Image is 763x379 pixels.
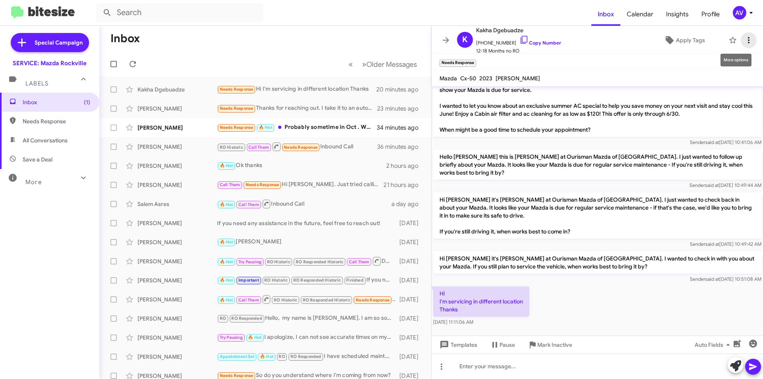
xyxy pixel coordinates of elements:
button: Templates [432,338,484,352]
p: Hi [PERSON_NAME] it's [PERSON_NAME] at Ourisman Mazda of [GEOGRAPHIC_DATA]. I just wanted to chec... [433,192,761,239]
a: Profile [695,3,726,26]
span: Kakha Dgebuadze [476,25,561,35]
div: Hi I'm servicing in different location Thanks [217,85,377,94]
div: Ok thanks [217,161,386,170]
span: 🔥 Hot [259,125,272,130]
span: 🔥 Hot [220,259,233,264]
a: Copy Number [519,40,561,46]
span: Needs Response [220,373,254,378]
small: Needs Response [440,60,476,67]
span: 12-18 Months no RO [476,47,561,55]
span: 🔥 Hot [220,297,233,303]
span: 2023 [479,75,492,82]
div: Thanks for reaching out. I take it to an auto repair shop in [GEOGRAPHIC_DATA]. [217,104,377,113]
button: Auto Fields [688,338,739,352]
div: SERVICE: Mazda Rockville [13,59,87,67]
span: RO Historic [220,145,243,150]
div: 20 minutes ago [377,86,425,93]
div: [PERSON_NAME] [137,181,217,189]
span: [DATE] 11:11:06 AM [433,319,473,325]
span: Call Them [349,259,370,264]
div: Kakha Dgebuadze [137,86,217,93]
span: Call Them [238,297,259,303]
span: Needs Response [246,182,279,187]
div: [PERSON_NAME] [137,353,217,361]
div: [PERSON_NAME] [217,237,395,247]
span: Inbox [23,98,90,106]
span: [PHONE_NUMBER] [476,35,561,47]
div: I apologize, I can not see accurate times on my end. I would recommend calling the store at [PHON... [217,333,395,342]
span: 🔥 Hot [220,202,233,207]
span: RO [220,316,226,321]
span: RO Responded [290,354,321,359]
span: said at [705,139,719,145]
div: More options [720,54,751,66]
div: [PERSON_NAME] [137,105,217,113]
div: [DATE] [395,257,425,265]
span: Finished [346,278,364,283]
div: 36 minutes ago [377,143,425,151]
span: Appointment Set [220,354,255,359]
div: And they were over $100 [217,294,395,304]
a: Special Campaign [11,33,89,52]
div: [DATE] [395,295,425,303]
div: [PERSON_NAME] [137,315,217,323]
span: Needs Response [284,145,318,150]
span: » [362,59,366,69]
div: [DATE] [395,276,425,284]
div: 34 minutes ago [377,124,425,132]
span: Older Messages [366,60,417,69]
div: 2 hours ago [386,162,425,170]
div: [DATE] [395,238,425,246]
span: Apply Tags [676,33,705,47]
span: All Conversations [23,136,68,144]
span: RO Historic [274,297,297,303]
span: Needs Response [220,106,254,111]
span: RO Historic [267,259,290,264]
span: Sender [DATE] 10:49:42 AM [690,241,761,247]
span: 🔥 Hot [220,163,233,168]
div: Probably sometime in Oct . What do you do on a second service ? Car has 13k miles . If I make an ... [217,123,377,132]
p: Hi [PERSON_NAME] it's [PERSON_NAME], Service Director at Ourisman Mazda of [GEOGRAPHIC_DATA]. Our... [433,75,761,137]
span: Insights [660,3,695,26]
span: Calendar [620,3,660,26]
span: RO Historic [264,278,288,283]
a: Inbox [591,3,620,26]
span: RO Responded Historic [293,278,341,283]
button: Next [357,56,422,72]
div: [PERSON_NAME] [137,257,217,265]
span: Mark Inactive [537,338,572,352]
span: (1) [84,98,90,106]
span: Cx-50 [460,75,476,82]
span: « [349,59,353,69]
span: Try Pausing [220,335,243,340]
div: Inbound Call [217,142,377,152]
span: Auto Fields [695,338,733,352]
span: RO Responded Historic [296,259,343,264]
div: 21 hours ago [383,181,425,189]
span: Pause [500,338,515,352]
div: [PERSON_NAME] [137,238,217,246]
div: a day ago [391,200,425,208]
span: RO [279,354,285,359]
div: Inbound Call [217,199,391,209]
div: Salem Asres [137,200,217,208]
button: Apply Tags [643,33,725,47]
span: Call Them [238,202,259,207]
div: [PERSON_NAME] [137,143,217,151]
span: Needs Response [356,297,389,303]
button: Pause [484,338,521,352]
span: 🔥 Hot [260,354,273,359]
div: Hi [PERSON_NAME]. Just tried calling the service line but can't get thru. Could you have someone ... [217,180,383,189]
span: K [462,33,468,46]
span: More [25,179,42,186]
span: 🔥 Hot [220,239,233,245]
span: [PERSON_NAME] [496,75,540,82]
div: [DATE] [395,219,425,227]
div: AV [733,6,746,19]
span: Call Them [220,182,240,187]
nav: Page navigation example [344,56,422,72]
div: I have scheduled maintenance for this afternoon. [217,352,395,361]
span: Save a Deal [23,155,52,163]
